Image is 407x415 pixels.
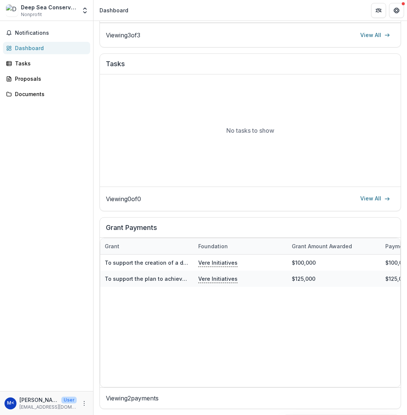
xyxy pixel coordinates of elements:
[100,242,124,250] div: Grant
[287,271,381,287] div: $125,000
[287,255,381,271] div: $100,000
[19,404,77,411] p: [EMAIL_ADDRESS][DOMAIN_NAME]
[15,30,87,36] span: Notifications
[356,193,395,205] a: View All
[15,44,84,52] div: Dashboard
[194,238,287,254] div: Foundation
[100,238,194,254] div: Grant
[19,396,58,404] p: [PERSON_NAME] <[EMAIL_ADDRESS][DOMAIN_NAME]>
[105,276,389,282] a: To support the plan to achieve a ban on bottom trawling activity on all seamounts on the high sea...
[3,42,90,54] a: Dashboard
[287,238,381,254] div: Grant amount awarded
[80,3,90,18] button: Open entity switcher
[61,397,77,403] p: User
[198,259,238,267] p: Vere Initiatives
[3,88,90,100] a: Documents
[3,73,90,85] a: Proposals
[106,60,395,74] h2: Tasks
[226,126,274,135] p: No tasks to show
[287,242,356,250] div: Grant amount awarded
[389,3,404,18] button: Get Help
[105,259,256,266] a: To support the creation of a deep-sea mining moratorium
[7,401,14,406] div: Marjolein van den Hoven <marjolein@deep-sea-conservation.org>
[21,3,77,11] div: Deep Sea Conservation Coalition
[15,90,84,98] div: Documents
[198,275,238,283] p: Vere Initiatives
[3,57,90,70] a: Tasks
[97,5,131,16] nav: breadcrumb
[15,75,84,83] div: Proposals
[100,6,128,14] div: Dashboard
[106,31,140,40] p: Viewing 3 of 3
[194,242,232,250] div: Foundation
[356,29,395,41] a: View All
[106,224,395,238] h2: Grant Payments
[6,4,18,16] img: Deep Sea Conservation Coalition
[21,11,42,18] span: Nonprofit
[15,59,84,67] div: Tasks
[371,3,386,18] button: Partners
[3,27,90,39] button: Notifications
[106,394,395,403] p: Viewing 2 payments
[80,399,89,408] button: More
[106,194,141,203] p: Viewing 0 of 0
